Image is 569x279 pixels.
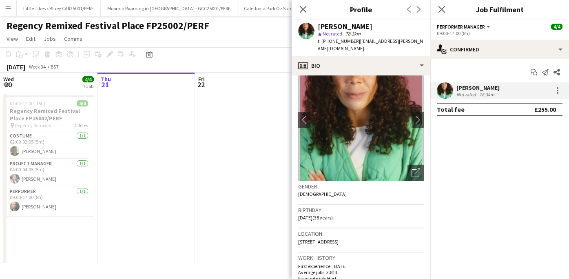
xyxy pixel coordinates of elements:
app-card-role: Performer Manager1/1 [3,215,95,242]
div: Bio [292,56,430,75]
div: [PERSON_NAME] [456,84,500,91]
div: Confirmed [430,40,569,59]
app-job-card: 02:00-17:00 (15h)4/4Regency Remixed Festival Place FP25002/PERF Regency Remixed4 RolesCostume1/10... [3,95,95,216]
span: Not rated [323,31,342,37]
span: Regency Remixed [15,122,51,128]
span: Jobs [44,35,56,42]
span: 4 Roles [74,122,88,128]
span: 78.3km [344,31,362,37]
h3: Birthday [298,206,424,214]
h3: Job Fulfilment [430,4,569,15]
div: Total fee [437,105,465,113]
a: Jobs [40,33,59,44]
div: Not rated [456,91,478,97]
span: 4/4 [82,76,94,82]
span: [DATE] (38 years) [298,215,333,221]
p: Average jobs: 3.813 [298,269,424,275]
div: £255.00 [534,105,556,113]
span: Wed [3,75,14,83]
div: 1 Job [83,83,93,89]
a: Comms [61,33,86,44]
span: 20 [2,80,14,89]
h1: Regency Remixed Festival Place FP25002/PERF [7,20,209,32]
span: [STREET_ADDRESS] [298,239,339,245]
span: Comms [64,35,82,42]
span: 22 [197,80,205,89]
span: 4/4 [77,100,88,106]
span: | [EMAIL_ADDRESS][PERSON_NAME][DOMAIN_NAME] [318,38,423,51]
span: Fri [198,75,205,83]
span: Edit [26,35,35,42]
div: [DATE] [7,63,25,71]
span: 21 [100,80,111,89]
span: [DEMOGRAPHIC_DATA] [298,191,347,197]
p: First experience: [DATE] [298,263,424,269]
app-card-role: Costume1/102:00-02:05 (5m)[PERSON_NAME] [3,131,95,159]
h3: Profile [292,4,430,15]
h3: Gender [298,183,424,190]
app-card-role: Project Manager1/104:00-04:05 (5m)[PERSON_NAME] [3,159,95,187]
span: Week 34 [27,64,47,70]
div: Open photos pop-in [407,165,424,181]
a: View [3,33,21,44]
h3: Regency Remixed Festival Place FP25002/PERF [3,107,95,122]
span: Thu [101,75,111,83]
button: Caledonia Park Oz Summer CAL25001/PERF [237,0,341,16]
div: [PERSON_NAME] [318,23,372,30]
app-card-role: Performer1/109:00-17:00 (8h)[PERSON_NAME] [3,187,95,215]
button: Performer Manager [437,24,492,30]
h3: Location [298,230,424,237]
img: Crew avatar or photo [298,59,424,181]
div: 09:00-17:00 (8h) [437,30,562,36]
span: t. [PHONE_NUMBER] [318,38,360,44]
div: 78.3km [478,91,496,97]
span: View [7,35,18,42]
button: Moomin Roaming in [GEOGRAPHIC_DATA] - GCC25001/PERF [101,0,237,16]
button: Little Tikes x Bluey CAR25001/PERF [17,0,101,16]
div: BST [51,64,59,70]
h3: Work history [298,254,424,261]
span: 02:00-17:00 (15h) [10,100,45,106]
span: Performer Manager [437,24,485,30]
span: 4/4 [551,24,562,30]
a: Edit [23,33,39,44]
